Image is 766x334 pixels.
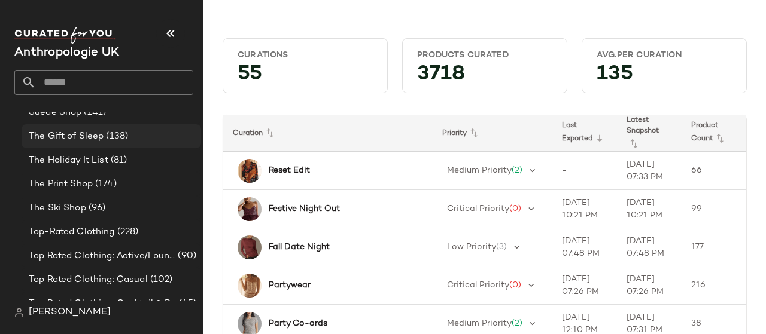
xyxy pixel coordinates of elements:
td: [DATE] 07:48 PM [617,228,682,266]
span: (228) [115,225,139,239]
span: (3) [496,243,507,252]
span: Top Rated Clothing: Cocktail & Party [29,297,177,311]
th: Product Count [682,115,746,152]
span: The Ski Shop [29,201,86,215]
img: 4141972460007_041_b [238,159,262,183]
span: (141) [81,106,106,119]
div: 55 [228,66,382,88]
span: (81) [108,154,127,167]
span: Medium Priority [447,319,512,328]
span: Critical Priority [447,204,509,213]
span: (102) [148,273,173,287]
span: (90) [175,249,196,263]
span: Top Rated Clothing: Active/Lounge/Sport [29,249,175,263]
th: Curation [223,115,433,152]
div: 3718 [408,66,562,88]
td: 66 [682,152,746,190]
span: The Print Shop [29,177,93,191]
span: (174) [93,177,117,191]
span: Current Company Name [14,47,119,59]
span: (2) [512,166,522,175]
th: Latest Snapshot [617,115,682,152]
b: Reset Edit [269,164,310,177]
span: Low Priority [447,243,496,252]
img: 4140957990035_011_b [238,274,262,298]
b: Festive Night Out [269,203,340,215]
span: Suede Shop [29,106,81,119]
img: cfy_white_logo.C9jOOHJF.svg [14,27,116,44]
span: (0) [509,204,521,213]
span: The Gift of Sleep [29,130,104,143]
td: [DATE] 10:21 PM [552,190,617,228]
td: [DATE] 07:26 PM [552,266,617,305]
div: Products Curated [417,50,552,61]
td: 177 [682,228,746,266]
span: Critical Priority [447,281,509,290]
span: (0) [509,281,521,290]
th: Last Exported [552,115,617,152]
img: 4110839430002_054_e [238,197,262,221]
b: Fall Date Night [269,241,330,253]
div: 135 [587,66,741,88]
div: Avg.per Curation [597,50,732,61]
td: 216 [682,266,746,305]
td: [DATE] 07:33 PM [617,152,682,190]
th: Priority [433,115,552,152]
img: 4112937830068_061_b [238,235,262,259]
td: - [552,152,617,190]
img: svg%3e [14,308,24,317]
td: [DATE] 07:26 PM [617,266,682,305]
b: Partywear [269,279,311,292]
b: Party Co-ords [269,317,327,330]
td: [DATE] 07:48 PM [552,228,617,266]
span: (96) [86,201,106,215]
div: Curations [238,50,373,61]
td: [DATE] 10:21 PM [617,190,682,228]
span: [PERSON_NAME] [29,305,111,320]
span: Top-Rated Clothing [29,225,115,239]
span: (45) [177,297,196,311]
span: (138) [104,130,128,143]
span: Top Rated Clothing: Casual [29,273,148,287]
td: 99 [682,190,746,228]
span: Medium Priority [447,166,512,175]
span: The Holiday It List [29,154,108,167]
span: (2) [512,319,522,328]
